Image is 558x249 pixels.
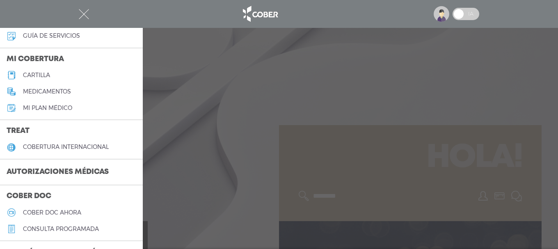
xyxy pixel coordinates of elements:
[23,88,71,95] h5: medicamentos
[238,4,281,24] img: logo_cober_home-white.png
[79,9,89,19] img: Cober_menu-close-white.svg
[23,226,99,233] h5: consulta programada
[23,105,72,112] h5: Mi plan médico
[434,6,449,22] img: profile-placeholder.svg
[23,144,109,151] h5: cobertura internacional
[23,72,50,79] h5: cartilla
[23,209,81,216] h5: Cober doc ahora
[23,32,80,39] h5: guía de servicios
